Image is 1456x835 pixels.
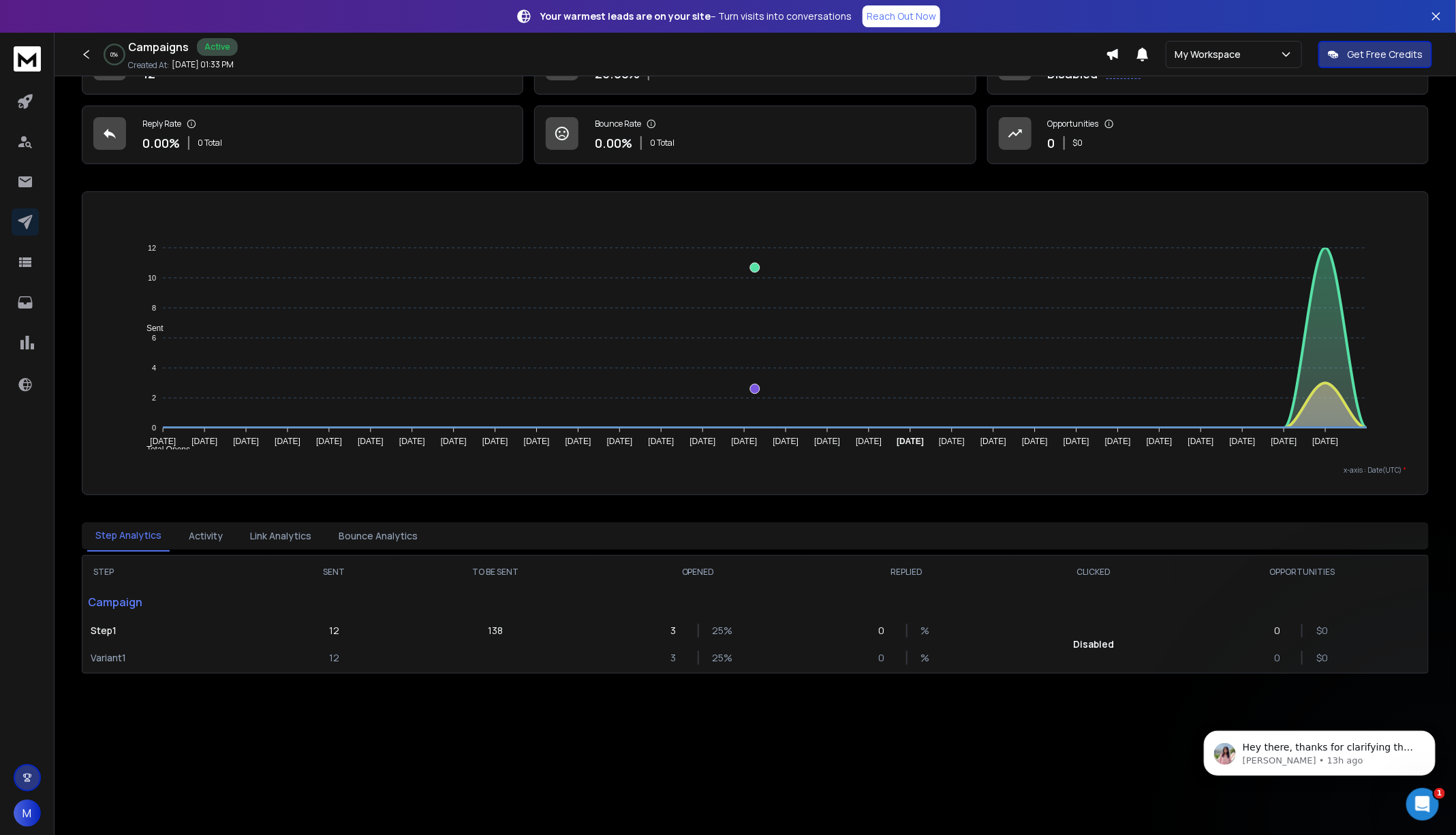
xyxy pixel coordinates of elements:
iframe: Intercom live chat [1406,788,1439,821]
button: Link Analytics [242,521,320,551]
tspan: 6 [152,334,156,342]
th: SENT [271,556,397,588]
p: 25 % [713,651,726,665]
iframe: Intercom notifications message [1183,702,1456,798]
h1: Campaigns [128,39,189,55]
p: Reach Out Now [867,10,936,23]
button: Get Free Credits [1318,41,1432,68]
tspan: 8 [152,304,156,312]
tspan: [DATE] [607,437,633,446]
p: 0 Total [650,138,675,148]
tspan: 0 [152,424,156,432]
tspan: 10 [148,274,156,282]
tspan: [DATE] [1313,437,1339,446]
tspan: [DATE] [773,437,799,446]
a: Reply Rate0.00%0 Total [82,106,523,164]
tspan: [DATE] [1105,437,1131,446]
p: 0.00 % [595,133,632,153]
p: 0.00 % [142,133,180,153]
button: Bounce Analytics [330,521,426,551]
p: Bounce Rate [595,119,641,129]
tspan: [DATE] [275,437,300,446]
span: 1 [1434,788,1445,799]
p: x-axis : Date(UTC) [104,465,1406,475]
tspan: [DATE] [151,437,176,446]
p: 0 Total [198,138,222,148]
tspan: 4 [152,364,156,372]
p: My Workspace [1175,48,1246,61]
p: 12 [329,624,339,637]
span: Sent [136,324,164,333]
th: OPENED [594,556,803,588]
p: Created At: [128,60,169,71]
th: STEP [82,556,271,588]
p: 0 [1048,133,1055,153]
tspan: [DATE] [192,437,218,446]
p: 138 [488,624,503,637]
p: Reply Rate [142,119,181,129]
p: 0 [1274,624,1288,637]
th: REPLIED [803,556,1011,588]
a: Bounce Rate0.00%0 Total [534,106,976,164]
tspan: 12 [148,244,156,252]
tspan: [DATE] [939,437,965,446]
p: % [921,651,935,665]
tspan: [DATE] [1188,437,1214,446]
p: $ 0 [1316,651,1330,665]
p: [DATE] 01:33 PM [172,59,234,70]
p: 25 % [713,624,726,637]
tspan: [DATE] [358,437,384,446]
tspan: [DATE] [1064,437,1089,446]
tspan: 2 [152,394,156,402]
th: TO BE SENT [397,556,594,588]
img: logo [14,46,41,72]
p: 0 [1274,651,1288,665]
tspan: [DATE] [732,437,758,446]
button: M [14,800,41,827]
a: Opportunities0$0 [987,106,1429,164]
p: 3 [670,624,684,637]
span: Total Opens [136,445,190,454]
th: OPPORTUNITIES [1176,556,1428,588]
tspan: [DATE] [815,437,841,446]
p: Step 1 [91,624,263,637]
p: % [921,624,935,637]
p: 3 [670,651,684,665]
p: $ 0 [1073,138,1083,148]
tspan: [DATE] [980,437,1006,446]
tspan: [DATE] [1230,437,1256,446]
tspan: [DATE] [234,437,260,446]
p: $ 0 [1316,624,1330,637]
p: 0 [879,624,893,637]
tspan: [DATE] [1271,437,1297,446]
tspan: [DATE] [690,437,716,446]
tspan: [DATE] [1022,437,1048,446]
p: 0 % [111,50,119,59]
tspan: [DATE] [1147,437,1173,446]
p: 0 [879,651,893,665]
tspan: [DATE] [566,437,591,446]
button: Step Analytics [87,520,170,552]
tspan: [DATE] [649,437,675,446]
strong: Your warmest leads are on your site [540,10,711,22]
tspan: [DATE] [524,437,550,446]
tspan: [DATE] [482,437,508,446]
p: Get Free Credits [1347,48,1423,61]
tspan: [DATE] [897,437,925,446]
button: Activity [181,521,231,551]
tspan: [DATE] [856,437,882,446]
p: Disabled [1073,637,1114,651]
p: – Turn visits into conversations [540,10,852,23]
a: Reach Out Now [863,5,940,27]
th: CLICKED [1011,556,1177,588]
p: Opportunities [1048,119,1099,129]
p: Variant 1 [91,651,263,665]
tspan: [DATE] [441,437,467,446]
tspan: [DATE] [399,437,425,446]
p: Campaign [82,588,271,616]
